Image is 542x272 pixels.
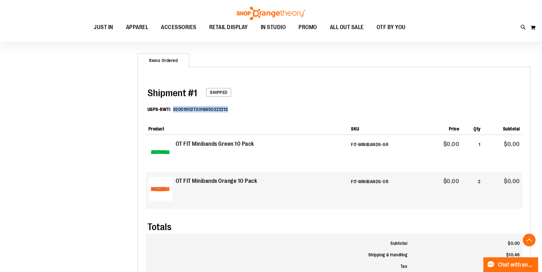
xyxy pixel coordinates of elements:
strong: Items Ordered [138,53,189,67]
img: Product image for OT FIT MINI-BANDS: ORANGE - 10 PACK [148,177,172,201]
span: 1 [147,88,197,98]
span: OTF BY YOU [377,20,406,35]
img: Shop Orangetheory [236,7,306,20]
span: ACCESSORIES [161,20,196,35]
span: Totals [147,221,171,232]
th: Subtotal [146,234,410,249]
span: PROMO [299,20,317,35]
span: JUST IN [94,20,113,35]
span: $0.00 [443,141,459,147]
span: APPAREL [126,20,148,35]
td: 2 [462,172,483,209]
th: Qty [462,120,483,135]
td: 1 [462,135,483,172]
span: $0.00 [504,178,520,184]
button: Chat with an Expert [483,257,538,272]
th: Price [424,120,462,135]
th: Shipping & Handling [146,249,410,260]
span: ALL OUT SALE [330,20,364,35]
span: Shipped [206,88,231,97]
th: SKU [348,120,424,135]
img: Product image for OT FIT MINI-BANDS: GREEN - 10 PACK [148,140,172,164]
strong: OT FIT Minibands Green 10 Pack [176,140,254,148]
th: Tax [146,260,410,272]
span: Shipment # [147,88,194,98]
span: RETAIL DISPLAY [209,20,248,35]
span: $10.46 [506,252,520,257]
th: Subtotal [483,120,522,135]
span: $0.00 [443,178,459,184]
dt: USPS-BWTI [147,106,171,113]
dd: 9200190273018850322213 [173,106,228,113]
td: FIT-MINIBANDS-GR [348,135,424,172]
span: Chat with an Expert [498,262,534,268]
span: $0.00 [508,241,520,246]
td: FIT-MINIBANDS-OR [348,172,424,209]
span: $0.00 [504,141,520,147]
span: IN STUDIO [261,20,286,35]
th: Product [146,120,349,135]
button: Back To Top [523,234,536,246]
strong: OT FIT Minibands Orange 10 Pack [176,177,257,185]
